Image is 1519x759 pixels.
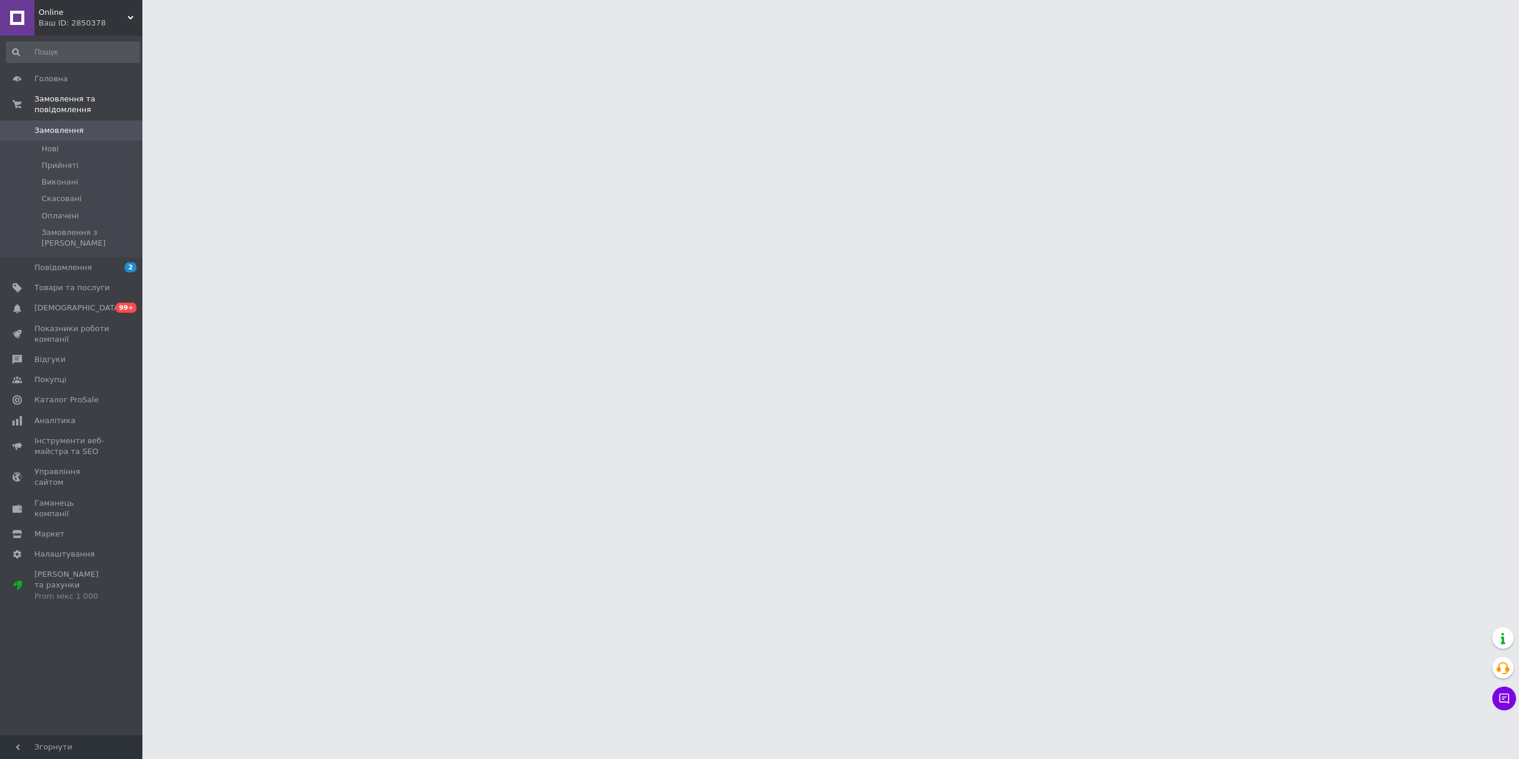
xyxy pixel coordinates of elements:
[6,42,140,63] input: Пошук
[42,160,78,171] span: Прийняті
[34,395,98,405] span: Каталог ProSale
[34,374,66,385] span: Покупці
[34,466,110,488] span: Управління сайтом
[34,74,68,84] span: Головна
[42,144,59,154] span: Нові
[34,303,122,313] span: [DEMOGRAPHIC_DATA]
[34,262,92,273] span: Повідомлення
[39,7,128,18] span: Online
[42,193,82,204] span: Скасовані
[42,227,139,249] span: Замовлення з [PERSON_NAME]
[39,18,142,28] div: Ваш ID: 2850378
[34,282,110,293] span: Товари та послуги
[42,177,78,188] span: Виконані
[34,591,110,602] div: Prom мікс 1 000
[42,211,79,221] span: Оплачені
[34,415,75,426] span: Аналітика
[34,436,110,457] span: Інструменти веб-майстра та SEO
[34,94,142,115] span: Замовлення та повідомлення
[1492,687,1516,710] button: Чат з покупцем
[34,125,84,136] span: Замовлення
[34,569,110,602] span: [PERSON_NAME] та рахунки
[34,529,65,539] span: Маркет
[34,498,110,519] span: Гаманець компанії
[34,549,95,560] span: Налаштування
[116,303,136,313] span: 99+
[125,262,136,272] span: 2
[34,354,65,365] span: Відгуки
[34,323,110,345] span: Показники роботи компанії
